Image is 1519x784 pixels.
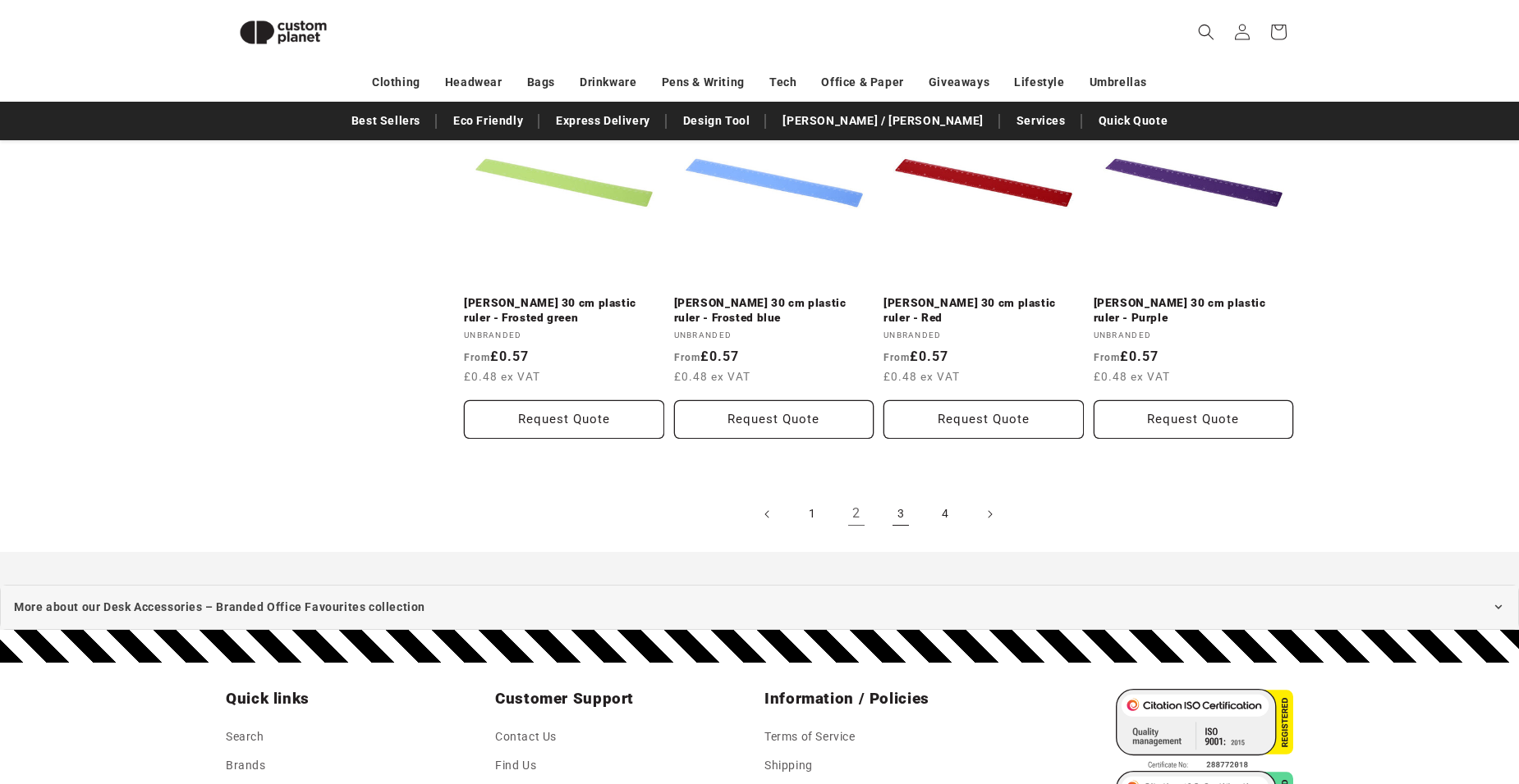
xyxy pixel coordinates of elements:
[927,496,963,532] a: Page 4
[662,68,745,97] a: Pens & Writing
[495,751,536,780] a: Find Us
[674,400,874,439] button: Request Quote
[1090,107,1177,135] a: Quick Quote
[445,68,503,97] a: Headwear
[883,296,1084,325] a: [PERSON_NAME] 30 cm plastic ruler - Red
[929,68,989,97] a: Giveaways
[226,689,485,709] h2: Quick links
[838,496,874,532] a: Page 2
[774,107,991,135] a: [PERSON_NAME] / [PERSON_NAME]
[527,68,555,97] a: Bags
[764,751,813,780] a: Shipping
[764,689,1024,709] h2: Information / Policies
[675,107,759,135] a: Design Tool
[226,727,264,751] a: Search
[971,496,1007,532] a: Next page
[14,597,425,618] span: More about our Desk Accessories – Branded Office Favourites collection
[1245,607,1519,784] iframe: Chat Widget
[495,727,557,751] a: Contact Us
[750,496,786,532] a: Previous page
[226,751,266,780] a: Brands
[495,689,755,709] h2: Customer Support
[226,7,341,58] img: Custom Planet
[445,107,531,135] a: Eco Friendly
[769,68,796,97] a: Tech
[1014,68,1064,97] a: Lifestyle
[464,296,664,325] a: [PERSON_NAME] 30 cm plastic ruler - Frosted green
[794,496,830,532] a: Page 1
[674,296,874,325] a: [PERSON_NAME] 30 cm plastic ruler - Frosted blue
[1090,68,1147,97] a: Umbrellas
[580,68,636,97] a: Drinkware
[464,496,1293,532] nav: Pagination
[1094,400,1294,439] button: Request Quote
[764,727,856,751] a: Terms of Service
[1188,14,1224,50] summary: Search
[548,107,659,135] a: Express Delivery
[1008,107,1074,135] a: Services
[883,400,1084,439] button: Request Quote
[464,400,664,439] button: Request Quote
[343,107,429,135] a: Best Sellers
[821,68,903,97] a: Office & Paper
[883,496,919,532] a: Page 3
[1094,296,1294,325] a: [PERSON_NAME] 30 cm plastic ruler - Purple
[372,68,420,97] a: Clothing
[1116,689,1293,771] img: ISO 9001 Certified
